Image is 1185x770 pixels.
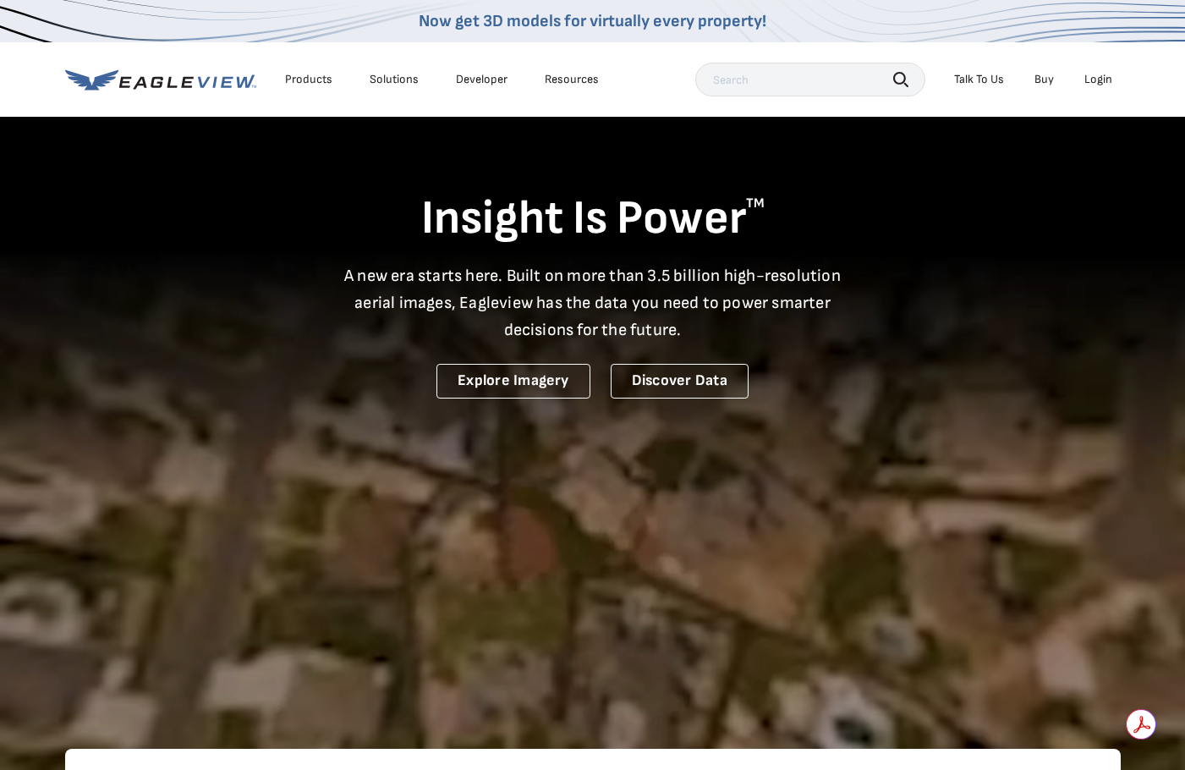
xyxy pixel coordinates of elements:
div: Talk To Us [954,72,1004,87]
div: Login [1084,72,1112,87]
sup: TM [746,195,765,212]
p: A new era starts here. Built on more than 3.5 billion high-resolution aerial images, Eagleview ha... [334,262,852,344]
div: Resources [545,72,599,87]
a: Now get 3D models for virtually every property! [419,11,766,31]
a: Developer [456,72,507,87]
a: Buy [1034,72,1054,87]
a: Explore Imagery [436,364,590,399]
div: Solutions [370,72,419,87]
a: Discover Data [611,364,749,399]
input: Search [695,63,925,96]
h1: Insight Is Power [65,190,1121,249]
div: Products [285,72,332,87]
